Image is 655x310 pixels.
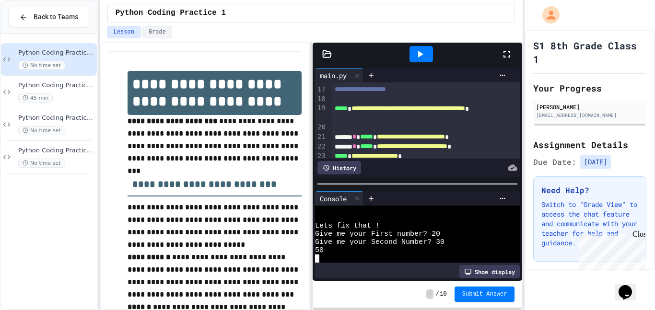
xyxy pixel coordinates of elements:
span: 50 [315,246,324,254]
div: 19 [315,103,327,123]
div: 21 [315,132,327,142]
div: [PERSON_NAME] [536,103,643,111]
div: 22 [315,142,327,151]
div: History [317,161,361,174]
span: Give me your First number? 20 [315,230,440,238]
button: Grade [142,26,172,38]
button: Lesson [107,26,140,38]
div: main.py [315,70,351,80]
div: Show display [459,265,520,278]
div: 23 [315,151,327,161]
span: - [426,289,433,299]
div: [EMAIL_ADDRESS][DOMAIN_NAME] [536,112,643,119]
h2: Your Progress [533,81,646,95]
button: Back to Teams [9,7,89,27]
span: Submit Answer [462,290,507,298]
div: Console [315,191,363,206]
h2: Assignment Details [533,138,646,151]
p: Switch to "Grade View" to access the chat feature and communicate with your teacher for help and ... [541,200,638,248]
div: My Account [532,4,562,26]
span: Due Date: [533,156,576,168]
span: 10 [440,290,446,298]
div: 20 [315,123,327,132]
h3: Need Help? [541,184,638,196]
iframe: chat widget [575,230,645,271]
span: 45 min [18,93,53,103]
div: main.py [315,68,363,82]
span: No time set [18,159,65,168]
span: Python Coding Practice 4 [18,147,95,155]
div: Console [315,194,351,204]
span: Python Coding Practice 1 [116,7,226,19]
span: Python Coding Practice 3 [18,114,95,122]
span: / [435,290,439,298]
span: No time set [18,126,65,135]
span: Python Coding Practice 2 [18,81,95,90]
span: No time set [18,61,65,70]
div: Chat with us now!Close [4,4,66,61]
span: [DATE] [580,155,611,169]
iframe: chat widget [615,272,645,300]
h1: S1 8th Grade Class 1 [533,39,646,66]
span: Lets fix that ! [315,222,380,230]
span: Give me your Second Number? 30 [315,238,444,246]
span: Python Coding Practice 1 [18,49,95,57]
button: Submit Answer [455,287,515,302]
div: 17 [315,85,327,94]
div: 18 [315,94,327,104]
span: Back to Teams [34,12,78,22]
